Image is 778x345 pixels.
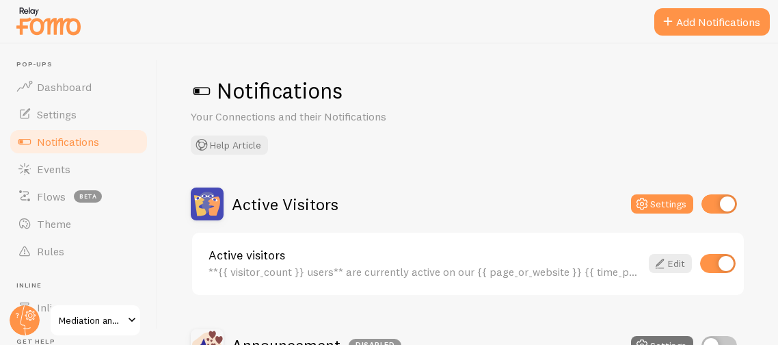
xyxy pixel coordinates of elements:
h2: Active Visitors [232,194,338,215]
span: Inline [16,281,149,290]
span: Inline [37,301,64,314]
span: Dashboard [37,80,92,94]
img: Active Visitors [191,188,224,220]
img: fomo-relay-logo-orange.svg [14,3,83,38]
a: Dashboard [8,73,149,101]
a: Active visitors [209,249,641,261]
a: Rules [8,238,149,265]
p: Your Connections and their Notifications [191,109,519,125]
a: Notifications [8,128,149,155]
div: **{{ visitor_count }} users** are currently active on our {{ page_or_website }} {{ time_period }} [209,266,641,278]
button: Settings [631,194,693,214]
a: Mediation and Arbitration Offices of [PERSON_NAME], LLC [49,304,142,337]
span: beta [74,190,102,203]
span: Pop-ups [16,60,149,69]
span: Rules [37,244,64,258]
a: Edit [649,254,692,273]
button: Help Article [191,136,268,155]
span: Theme [37,217,71,231]
a: Flows beta [8,183,149,210]
a: Events [8,155,149,183]
span: Mediation and Arbitration Offices of [PERSON_NAME], LLC [59,312,124,329]
a: Inline [8,294,149,321]
span: Notifications [37,135,99,149]
a: Theme [8,210,149,238]
span: Flows [37,190,66,203]
h1: Notifications [191,77,745,105]
span: Events [37,162,70,176]
span: Settings [37,107,77,121]
a: Settings [8,101,149,128]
